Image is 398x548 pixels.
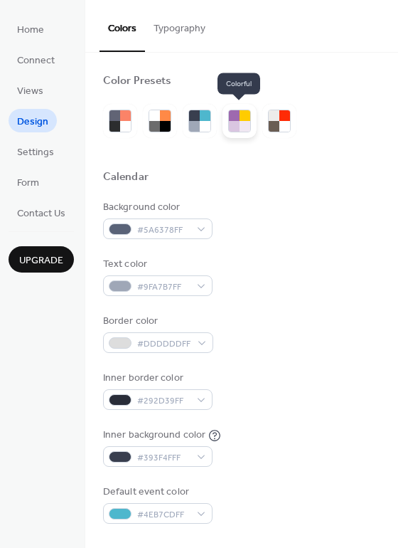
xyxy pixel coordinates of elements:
[17,115,48,130] span: Design
[137,337,190,352] span: #DDDDDDFF
[103,257,210,272] div: Text color
[17,23,44,38] span: Home
[17,53,55,68] span: Connect
[103,170,149,185] div: Calendar
[217,73,260,95] span: Colorful
[137,223,190,238] span: #5A6378FF
[19,253,63,268] span: Upgrade
[137,394,190,409] span: #292D39FF
[9,246,74,273] button: Upgrade
[103,485,210,500] div: Default event color
[9,109,57,132] a: Design
[137,507,190,522] span: #4EB7CDFF
[17,206,65,221] span: Contact Us
[137,450,190,465] span: #393F4FFF
[9,48,63,71] a: Connect
[103,314,210,329] div: Border color
[103,74,171,89] div: Color Presets
[137,280,190,295] span: #9FA7B7FF
[17,84,43,99] span: Views
[9,17,53,41] a: Home
[9,170,48,194] a: Form
[103,371,210,386] div: Inner border color
[9,139,63,163] a: Settings
[103,428,205,443] div: Inner background color
[103,200,210,215] div: Background color
[9,201,74,224] a: Contact Us
[9,78,52,102] a: Views
[17,176,39,191] span: Form
[17,145,54,160] span: Settings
